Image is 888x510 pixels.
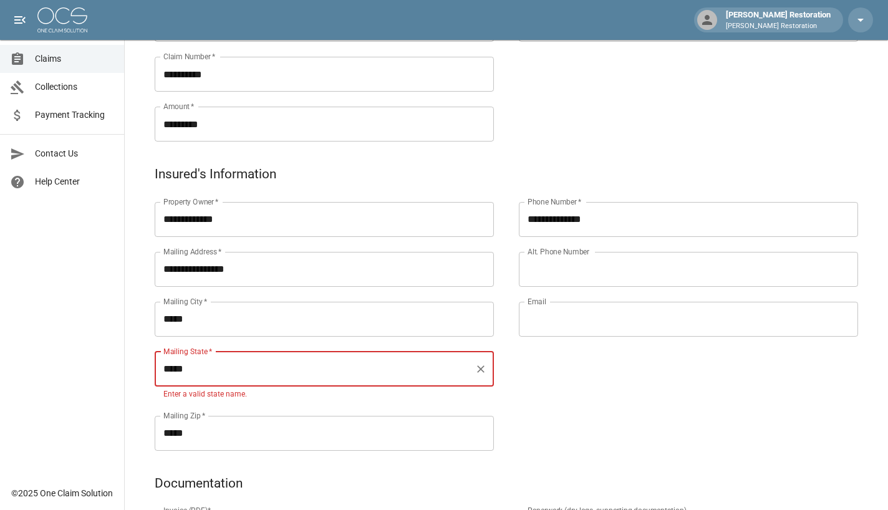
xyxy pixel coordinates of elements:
button: open drawer [7,7,32,32]
div: [PERSON_NAME] Restoration [721,9,836,31]
label: Claim Number [163,51,215,62]
label: Property Owner [163,196,219,207]
label: Email [528,296,546,307]
label: Phone Number [528,196,581,207]
p: Enter a valid state name. [163,388,485,401]
span: Collections [35,80,114,94]
span: Payment Tracking [35,108,114,122]
label: Mailing City [163,296,208,307]
label: Mailing Zip [163,410,206,421]
div: © 2025 One Claim Solution [11,487,113,499]
img: ocs-logo-white-transparent.png [37,7,87,32]
span: Contact Us [35,147,114,160]
span: Help Center [35,175,114,188]
label: Mailing Address [163,246,221,257]
label: Amount [163,101,195,112]
p: [PERSON_NAME] Restoration [726,21,831,32]
span: Claims [35,52,114,65]
label: Mailing State [163,346,212,357]
label: Alt. Phone Number [528,246,589,257]
button: Clear [472,360,490,378]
